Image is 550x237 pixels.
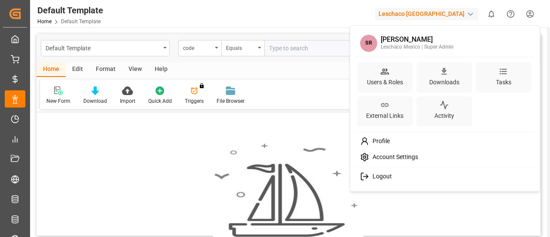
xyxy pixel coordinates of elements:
[360,34,377,52] span: SR
[369,138,390,145] span: Profile
[381,36,454,43] div: [PERSON_NAME]
[494,76,513,88] div: Tasks
[369,173,392,181] span: Logout
[428,76,461,88] div: Downloads
[381,43,454,51] div: Leschaco Mexico | Super Admin
[364,110,405,122] div: External Links
[369,154,418,161] span: Account Settings
[365,76,405,88] div: Users & Roles
[433,110,456,122] div: Activity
